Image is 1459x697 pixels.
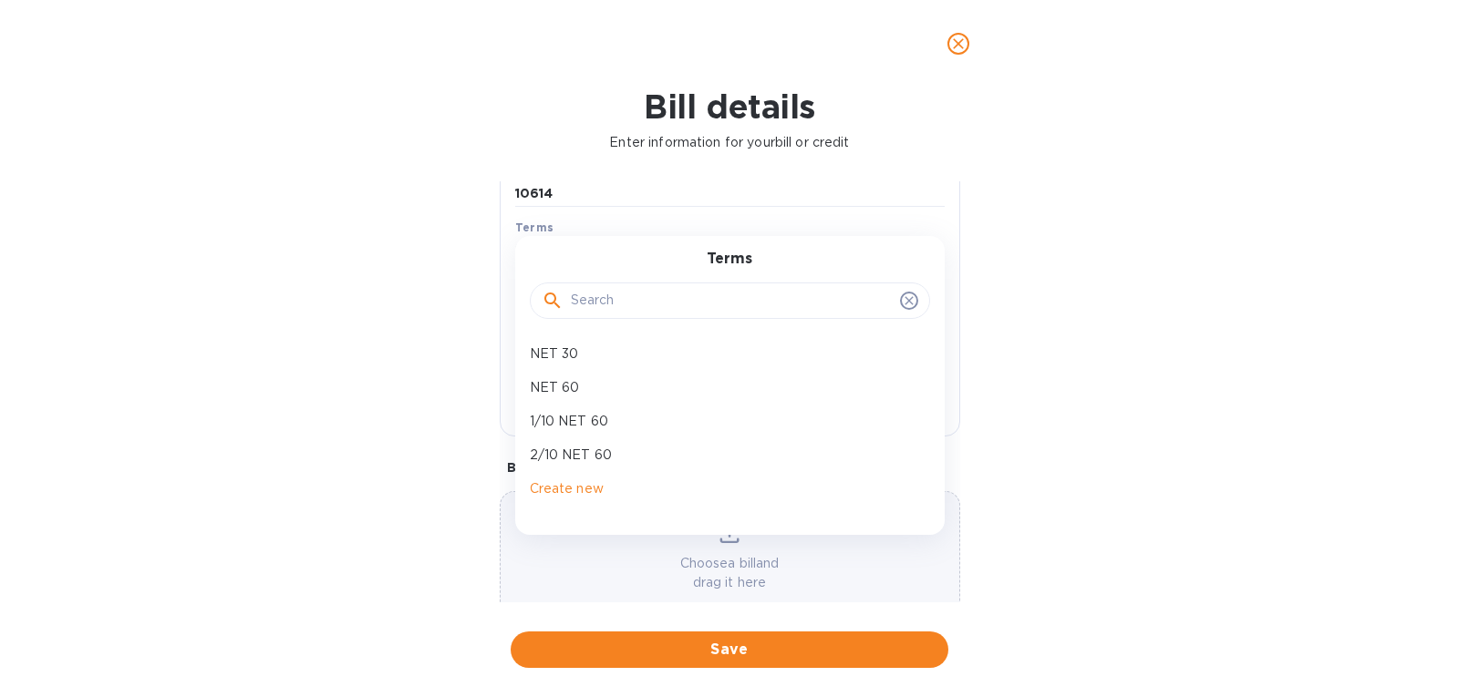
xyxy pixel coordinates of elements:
p: Choose a bill and drag it here [501,554,959,592]
button: Save [511,631,948,668]
button: close [936,22,980,66]
h1: Bill details [15,87,1444,126]
p: Select terms [515,241,597,260]
h3: Terms [707,251,752,268]
input: Search [571,287,893,314]
span: Save [525,639,934,661]
p: NET 30 [530,344,916,364]
p: Bill image [507,458,953,477]
p: 2/10 NET 60 [530,446,916,465]
b: Terms [515,220,554,234]
p: NET 60 [530,378,916,397]
input: Enter bill number [515,180,945,208]
p: Enter information for your bill or credit [15,133,1444,152]
p: 1/10 NET 60 [530,412,916,431]
p: Create new [530,479,916,498]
